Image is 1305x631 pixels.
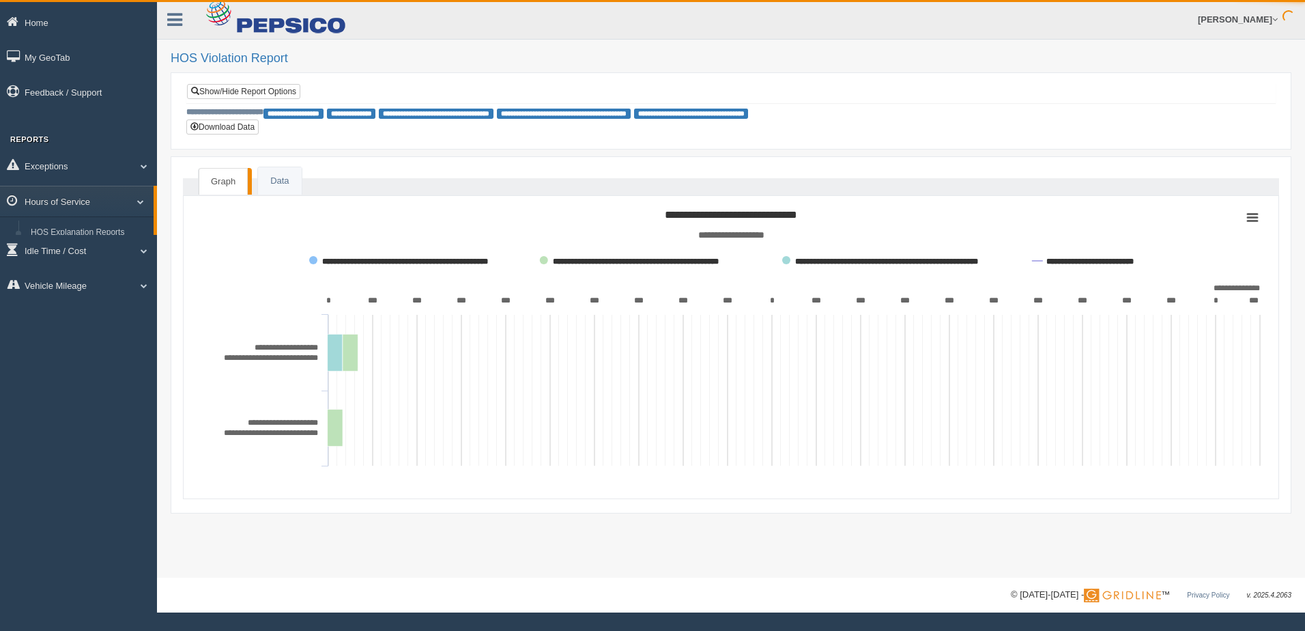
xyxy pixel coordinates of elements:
a: Data [258,167,301,195]
button: Download Data [186,120,259,135]
a: Show/Hide Report Options [187,84,300,99]
h2: HOS Violation Report [171,52,1291,66]
span: v. 2025.4.2063 [1247,591,1291,599]
a: HOS Explanation Reports [25,221,154,245]
a: Privacy Policy [1187,591,1229,599]
a: Graph [199,168,248,195]
img: Gridline [1084,589,1161,602]
div: © [DATE]-[DATE] - ™ [1011,588,1291,602]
